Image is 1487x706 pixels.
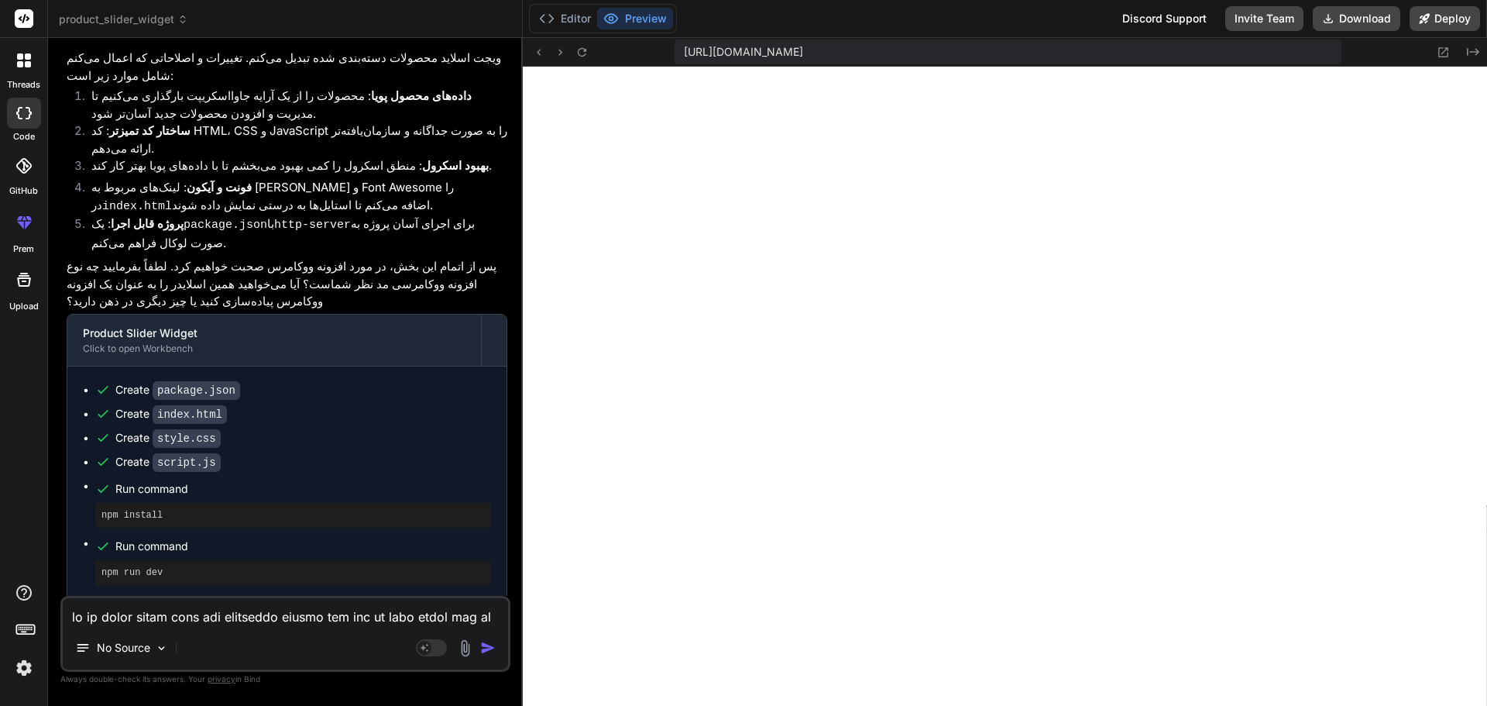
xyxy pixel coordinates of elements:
[153,429,221,448] code: style.css
[1225,6,1303,31] button: Invite Team
[480,640,496,656] img: icon
[67,33,507,85] p: بسیار عالی! من به عنوان یک متخصص توسعه وب، کد شما را بررسی کردم و آن را به یک ویجت اسلاید محصولات...
[67,315,481,366] button: Product Slider WidgetClick to open Workbench
[7,78,40,91] label: threads
[79,157,507,179] li: : منطق اسکرول را کمی بهبود می‌بخشم تا با داده‌های پویا بهتر کار کند.
[523,67,1487,706] iframe: Preview
[208,674,235,684] span: privacy
[13,130,35,143] label: code
[274,219,351,232] code: http-server
[101,509,485,522] pre: npm install
[111,216,184,231] strong: پروژه قابل اجرا
[115,430,221,446] div: Create
[13,243,34,256] label: prem
[109,123,191,138] strong: ساختار کد تمیزتر
[456,639,474,657] img: attachment
[83,325,465,341] div: Product Slider Widget
[1410,6,1480,31] button: Deploy
[9,184,38,198] label: GitHub
[101,567,485,579] pre: npm run dev
[115,454,221,470] div: Create
[115,406,227,422] div: Create
[422,158,489,173] strong: بهبود اسکرول
[115,539,491,554] span: Run command
[371,88,472,103] strong: داده‌های محصول پویا
[79,88,507,122] li: : محصولات را از یک آرایه جاوااسکریپت بارگذاری می‌کنیم تا مدیریت و افزودن محصولات جدید آسان‌تر شود.
[115,481,491,497] span: Run command
[11,655,37,681] img: settings
[79,122,507,157] li: : کد HTML، CSS و JavaScript را به صورت جداگانه و سازمان‌یافته‌تر ارائه می‌دهم.
[1113,6,1216,31] div: Discord Support
[60,672,510,687] p: Always double-check its answers. Your in Bind
[153,405,227,424] code: index.html
[115,382,240,398] div: Create
[79,179,507,215] li: : لینک‌های مربوط به [PERSON_NAME] و Font Awesome را در اضافه می‌کنم تا استایل‌ها به درستی نمایش د...
[102,200,172,213] code: index.html
[533,8,597,29] button: Editor
[97,640,150,656] p: No Source
[187,180,252,195] strong: فونت و آیکون
[1313,6,1400,31] button: Download
[59,12,188,27] span: product_slider_widget
[153,381,240,400] code: package.json
[79,215,507,252] li: : یک با برای اجرای آسان پروژه به صورت لوکال فراهم می‌کنم.
[684,44,803,60] span: [URL][DOMAIN_NAME]
[153,453,221,472] code: script.js
[9,300,39,313] label: Upload
[184,219,267,232] code: package.json
[155,642,168,655] img: Pick Models
[67,258,507,311] p: پس از اتمام این بخش، در مورد افزونه ووکامرس صحبت خواهیم کرد. لطفاً بفرمایید چه نوع افزونه ووکامرس...
[597,8,673,29] button: Preview
[83,343,465,355] div: Click to open Workbench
